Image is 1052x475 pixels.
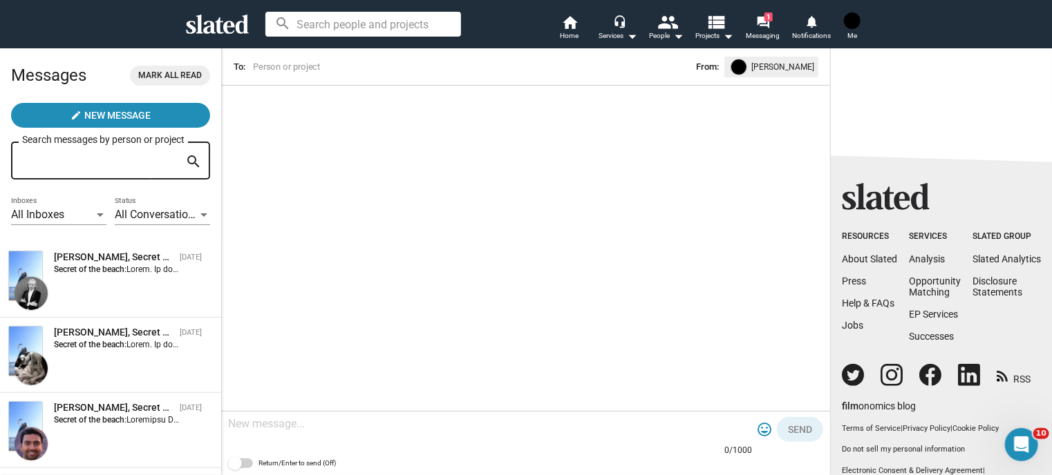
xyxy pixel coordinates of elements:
img: undefined [731,59,746,75]
img: Titus Tomescu [15,352,48,385]
mat-icon: notifications [805,14,818,28]
mat-icon: tag_faces [756,421,773,438]
input: Search people and projects [265,12,461,37]
div: People [649,28,684,44]
img: Secret of the beach [9,327,42,376]
span: Mark all read [138,68,202,83]
span: Messaging [746,28,780,44]
span: | [983,466,985,475]
h2: Messages [11,59,86,92]
a: EP Services [909,309,958,320]
span: | [950,424,952,433]
mat-icon: search [185,151,202,173]
span: All Conversations [115,208,200,221]
span: To: [234,61,245,72]
time: [DATE] [180,253,202,262]
a: Terms of Service [842,424,901,433]
span: Home [561,28,579,44]
button: Send [777,417,823,442]
mat-icon: arrow_drop_down [720,28,737,44]
mat-icon: arrow_drop_down [623,28,640,44]
mat-icon: headset_mic [613,15,626,28]
div: Services [599,28,637,44]
span: New Message [84,103,151,128]
span: [PERSON_NAME] [751,59,814,75]
img: Secret of the beach [9,402,42,451]
button: People [642,14,691,44]
time: [DATE] [180,328,202,337]
a: OpportunityMatching [909,275,961,298]
span: From: [696,59,719,75]
img: Kyoji Ohno [844,12,861,29]
div: Resources [842,231,897,242]
a: Electronic Consent & Delivery Agreement [842,466,983,475]
div: Suraj Gupta, Secret of the beach [54,401,174,414]
iframe: Intercom live chat [1005,428,1038,461]
div: Vladislav Gorbuntsov, Secret of the beach [54,251,174,264]
a: RSS [997,365,1031,386]
button: Mark all read [130,66,210,86]
mat-icon: view_list [706,12,726,32]
div: Slated Group [973,231,1041,242]
span: Me [847,28,857,44]
span: Projects [696,28,734,44]
span: Return/Enter to send (Off) [259,455,336,472]
strong: Secret of the beach: [54,340,126,349]
mat-icon: home [561,14,578,30]
a: Notifications [787,14,836,44]
span: Send [788,417,812,442]
span: film [842,400,858,411]
div: Titus Tomescu, Secret of the beach [54,326,174,339]
strong: Secret of the beach: [54,415,126,425]
a: Slated Analytics [973,253,1041,264]
input: Person or project [251,60,507,74]
a: Analysis [909,253,945,264]
a: Successes [909,331,954,342]
a: DisclosureStatements [973,275,1022,298]
img: Suraj Gupta [15,427,48,461]
a: Privacy Policy [903,424,950,433]
mat-icon: arrow_drop_down [670,28,686,44]
img: Secret of the beach [9,251,42,300]
mat-icon: people [658,12,678,32]
span: 1 [764,12,773,21]
a: Home [545,14,594,44]
time: [DATE] [180,403,202,412]
mat-hint: 0/1000 [724,445,752,456]
mat-icon: forum [756,15,769,28]
strong: Secret of the beach: [54,264,126,274]
button: Do not sell my personal information [842,445,1041,455]
span: | [901,424,903,433]
span: 10 [1033,428,1049,439]
a: Cookie Policy [952,424,999,433]
a: filmonomics blog [842,389,916,413]
button: New Message [11,103,210,128]
a: Press [842,275,866,287]
button: Kyoji OhnoMe [836,10,869,46]
span: All Inboxes [11,208,64,221]
button: Projects [691,14,739,44]
div: Services [909,231,961,242]
a: About Slated [842,253,897,264]
button: Services [594,14,642,44]
a: 1Messaging [739,14,787,44]
span: Notifications [792,28,831,44]
a: Jobs [842,320,863,331]
img: Vladislav Gorbuntsov [15,277,48,310]
mat-icon: create [71,110,82,121]
a: Help & FAQs [842,298,894,309]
